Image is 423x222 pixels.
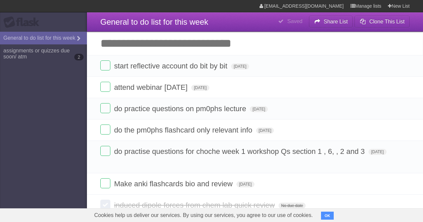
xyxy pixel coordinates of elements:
[74,54,84,60] b: 2
[231,63,249,69] span: [DATE]
[100,200,110,210] label: Done
[100,146,110,156] label: Done
[114,201,277,209] span: induced dipole forces from chem lab quick review
[236,181,254,187] span: [DATE]
[324,19,348,24] b: Share List
[114,180,234,188] span: Make anki flashcards bio and review
[114,104,248,113] span: do practice questions on pm0phs lecture
[369,19,405,24] b: Clone This List
[100,17,208,26] span: General to do list for this week
[279,203,306,209] span: No due date
[191,85,209,91] span: [DATE]
[100,60,110,70] label: Done
[368,149,387,155] span: [DATE]
[3,16,43,28] div: Flask
[88,209,320,222] span: Cookies help us deliver our services. By using our services, you agree to our use of cookies.
[100,125,110,135] label: Done
[309,16,353,28] button: Share List
[321,212,334,220] button: OK
[114,62,229,70] span: start reflective account do bit by bit
[287,18,302,24] b: Saved
[100,178,110,188] label: Done
[256,128,274,134] span: [DATE]
[100,82,110,92] label: Done
[100,103,110,113] label: Done
[354,16,410,28] button: Clone This List
[114,147,366,156] span: do practise questions for choche week 1 workshop Qs section 1 , 6, , 2 and 3
[250,106,268,112] span: [DATE]
[114,126,254,134] span: do the pm0phs flashcard only relevant info
[114,83,189,91] span: attend webinar [DATE]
